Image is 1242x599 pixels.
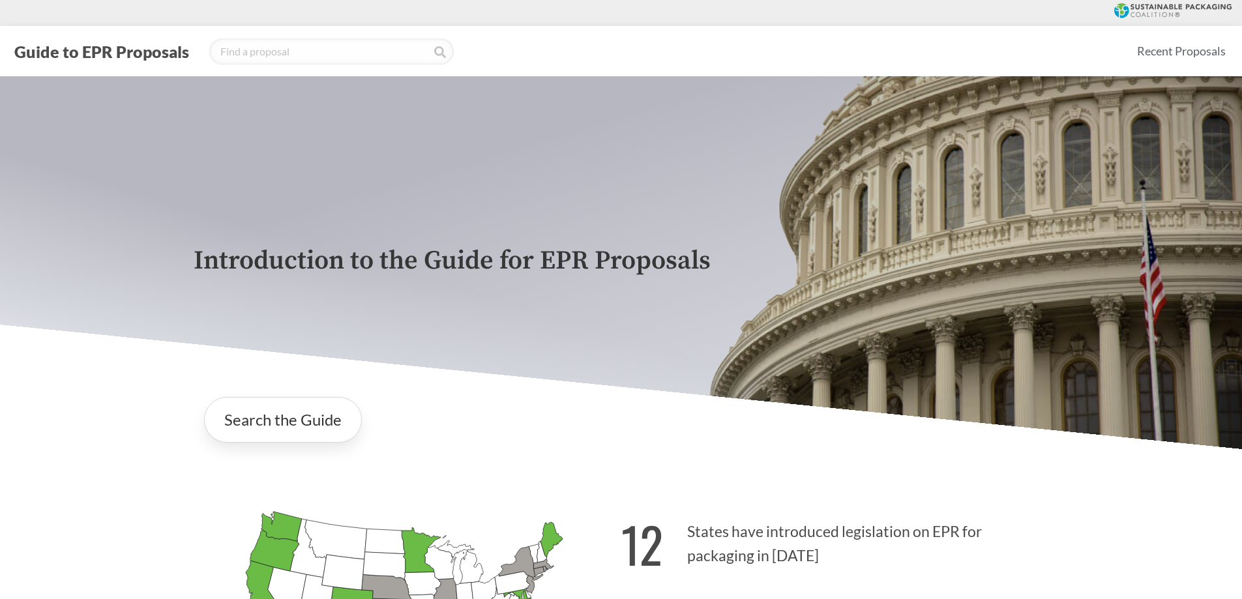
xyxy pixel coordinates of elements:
p: Introduction to the Guide for EPR Proposals [194,246,1049,276]
button: Guide to EPR Proposals [10,41,193,62]
p: States have introduced legislation on EPR for packaging in [DATE] [621,500,1049,580]
input: Find a proposal [209,38,454,65]
a: Search the Guide [204,397,362,443]
strong: 12 [621,508,663,580]
a: Recent Proposals [1131,37,1232,66]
